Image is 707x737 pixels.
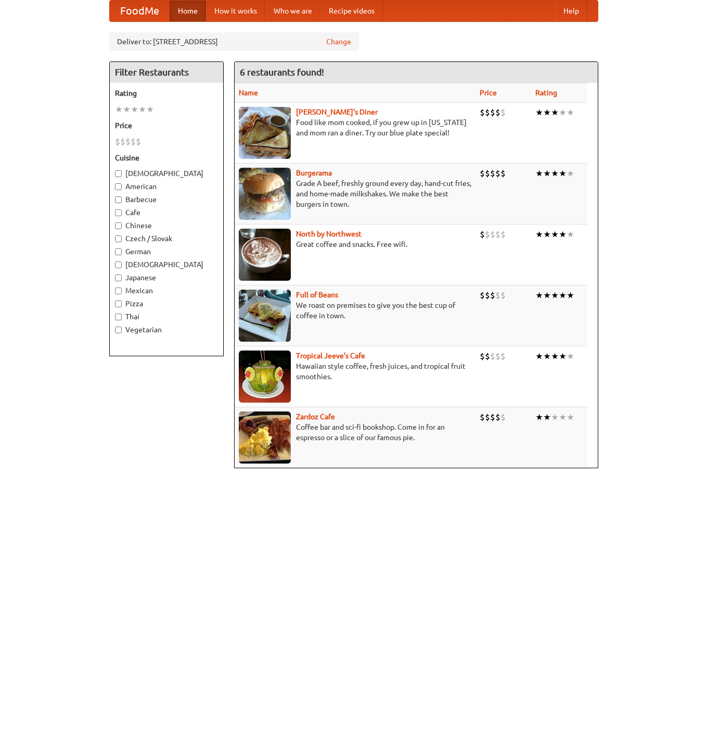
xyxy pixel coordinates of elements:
[543,290,551,301] li: ★
[296,291,338,299] a: Full of Beans
[551,107,559,118] li: ★
[206,1,265,21] a: How it works
[115,136,120,147] li: $
[500,168,506,179] li: $
[115,183,122,190] input: American
[559,107,567,118] li: ★
[485,290,490,301] li: $
[543,107,551,118] li: ★
[500,107,506,118] li: $
[535,290,543,301] li: ★
[115,220,218,231] label: Chinese
[239,117,471,138] p: Food like mom cooked, if you grew up in [US_STATE] and mom ran a diner. Try our blue plate special!
[500,229,506,240] li: $
[131,104,138,115] li: ★
[115,272,218,283] label: Japanese
[239,229,291,281] img: north.jpg
[551,290,559,301] li: ★
[490,411,495,423] li: $
[239,300,471,321] p: We roast on premises to give you the best cup of coffee in town.
[110,62,223,83] h4: Filter Restaurants
[125,136,131,147] li: $
[559,411,567,423] li: ★
[115,209,122,216] input: Cafe
[485,351,490,362] li: $
[115,170,122,177] input: [DEMOGRAPHIC_DATA]
[567,351,574,362] li: ★
[115,259,218,270] label: [DEMOGRAPHIC_DATA]
[296,352,365,360] a: Tropical Jeeve's Cafe
[495,229,500,240] li: $
[115,196,122,203] input: Barbecue
[559,290,567,301] li: ★
[136,136,141,147] li: $
[239,107,291,159] img: sallys.jpg
[115,181,218,192] label: American
[567,290,574,301] li: ★
[555,1,587,21] a: Help
[535,229,543,240] li: ★
[265,1,320,21] a: Who we are
[120,136,125,147] li: $
[296,413,335,421] b: Zardoz Cafe
[115,88,218,98] h5: Rating
[567,411,574,423] li: ★
[296,230,362,238] a: North by Northwest
[485,411,490,423] li: $
[296,108,378,116] a: [PERSON_NAME]'s Diner
[110,1,170,21] a: FoodMe
[131,136,136,147] li: $
[480,290,485,301] li: $
[495,290,500,301] li: $
[296,169,332,177] b: Burgerama
[480,89,497,97] a: Price
[239,422,471,443] p: Coffee bar and sci-fi bookshop. Come in for an espresso or a slice of our famous pie.
[115,285,218,296] label: Mexican
[115,207,218,218] label: Cafe
[115,324,218,335] label: Vegetarian
[535,168,543,179] li: ★
[146,104,154,115] li: ★
[115,104,123,115] li: ★
[123,104,131,115] li: ★
[535,411,543,423] li: ★
[115,168,218,179] label: [DEMOGRAPHIC_DATA]
[239,290,291,342] img: beans.jpg
[109,32,359,51] div: Deliver to: [STREET_ADDRESS]
[480,168,485,179] li: $
[115,298,218,309] label: Pizza
[115,153,218,163] h5: Cuisine
[543,411,551,423] li: ★
[535,107,543,118] li: ★
[535,351,543,362] li: ★
[239,411,291,464] img: zardoz.jpg
[115,233,218,244] label: Czech / Slovak
[240,67,324,77] ng-pluralize: 6 restaurants found!
[239,351,291,403] img: jeeves.jpg
[490,107,495,118] li: $
[115,314,122,320] input: Thai
[500,351,506,362] li: $
[115,327,122,333] input: Vegetarian
[551,168,559,179] li: ★
[500,411,506,423] li: $
[115,261,122,268] input: [DEMOGRAPHIC_DATA]
[115,235,122,242] input: Czech / Slovak
[239,89,258,97] a: Name
[115,288,122,294] input: Mexican
[115,120,218,131] h5: Price
[480,229,485,240] li: $
[543,168,551,179] li: ★
[490,290,495,301] li: $
[115,311,218,322] label: Thai
[138,104,146,115] li: ★
[115,248,122,255] input: German
[239,168,291,220] img: burgerama.jpg
[320,1,383,21] a: Recipe videos
[480,107,485,118] li: $
[495,351,500,362] li: $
